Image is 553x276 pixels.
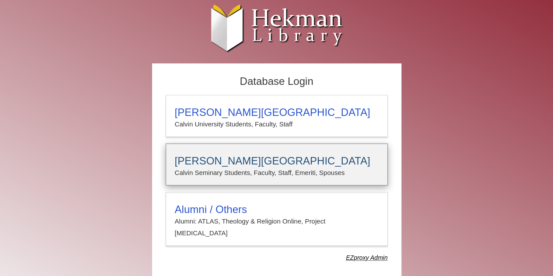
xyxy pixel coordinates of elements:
[175,119,379,130] p: Calvin University Students, Faculty, Staff
[166,143,388,185] a: [PERSON_NAME][GEOGRAPHIC_DATA]Calvin Seminary Students, Faculty, Staff, Emeriti, Spouses
[175,106,379,119] h3: [PERSON_NAME][GEOGRAPHIC_DATA]
[175,167,379,178] p: Calvin Seminary Students, Faculty, Staff, Emeriti, Spouses
[161,73,392,91] h2: Database Login
[175,203,379,216] h3: Alumni / Others
[175,155,379,167] h3: [PERSON_NAME][GEOGRAPHIC_DATA]
[166,95,388,137] a: [PERSON_NAME][GEOGRAPHIC_DATA]Calvin University Students, Faculty, Staff
[346,254,387,261] dfn: Use Alumni login
[175,216,379,239] p: Alumni: ATLAS, Theology & Religion Online, Project [MEDICAL_DATA]
[175,203,379,239] summary: Alumni / OthersAlumni: ATLAS, Theology & Religion Online, Project [MEDICAL_DATA]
